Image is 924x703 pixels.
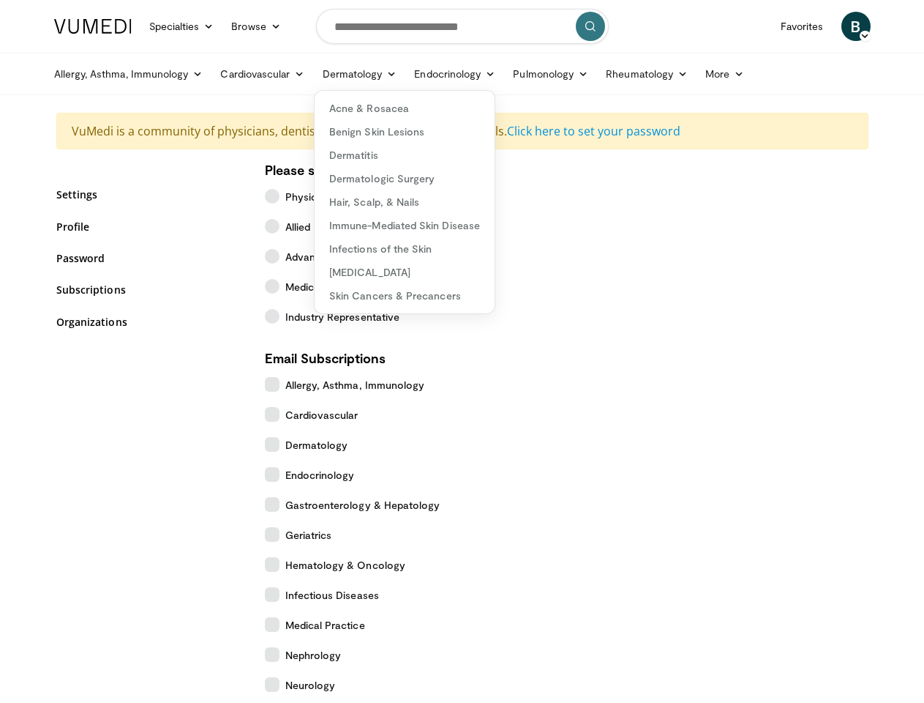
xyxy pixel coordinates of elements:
span: Physician [285,189,331,204]
a: Profile [56,219,243,234]
a: Immune-Mediated Skin Disease [315,214,495,237]
a: More [696,59,753,89]
a: Pulmonology [504,59,597,89]
img: VuMedi Logo [54,19,132,34]
a: Dermatology [314,59,406,89]
span: Medical Student [285,279,363,294]
a: Password [56,250,243,266]
span: Infectious Diseases [285,587,379,603]
span: Cardiovascular [285,407,358,423]
strong: Please select your position [265,162,429,178]
a: Dermatologic Surgery [315,167,495,190]
a: Specialties [140,12,223,41]
span: Medical Practice [285,617,365,633]
span: Advanced Practice Provider (APP) [285,249,448,264]
strong: Email Subscriptions [265,350,386,366]
a: Endocrinology [405,59,504,89]
a: B [841,12,871,41]
a: Skin Cancers & Precancers [315,284,495,308]
a: Benign Skin Lesions [315,120,495,144]
div: VuMedi is a community of physicians, dentists, and other clinical professionals. [56,113,868,149]
a: Dermatitis [315,144,495,167]
a: Hair, Scalp, & Nails [315,190,495,214]
span: Hematology & Oncology [285,557,405,573]
a: Infections of the Skin [315,237,495,261]
span: Endocrinology [285,467,355,483]
span: Industry Representative [285,309,400,324]
span: Dermatology [285,437,348,453]
a: Rheumatology [597,59,696,89]
span: Gastroenterology & Hepatology [285,497,440,513]
span: Nephrology [285,647,342,663]
span: Allied Health Professional [285,219,407,234]
a: Subscriptions [56,282,243,297]
a: Favorites [772,12,833,41]
a: Organizations [56,314,243,330]
a: Settings [56,187,243,202]
span: Geriatrics [285,527,332,543]
span: Allergy, Asthma, Immunology [285,377,425,393]
a: Browse [222,12,290,41]
a: [MEDICAL_DATA] [315,261,495,284]
input: Search topics, interventions [316,9,609,44]
a: Cardiovascular [211,59,313,89]
a: Allergy, Asthma, Immunology [45,59,212,89]
a: Acne & Rosacea [315,97,495,120]
a: Click here to set your password [507,123,680,139]
span: Neurology [285,677,336,693]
